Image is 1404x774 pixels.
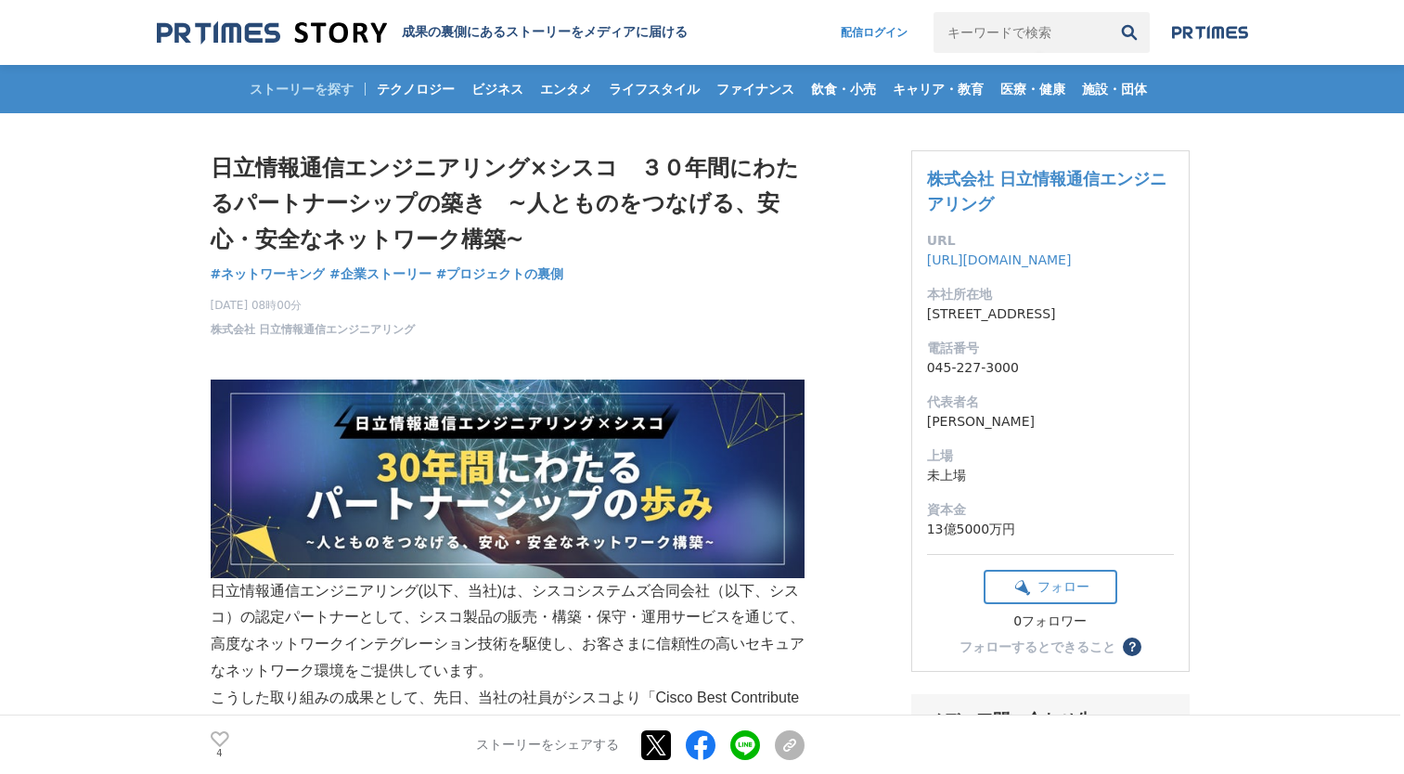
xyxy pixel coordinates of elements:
[436,264,564,284] a: #プロジェクトの裏側
[211,297,415,314] span: [DATE] 08時00分
[709,65,802,113] a: ファイナンス
[822,12,926,53] a: 配信ログイン
[927,304,1174,324] dd: [STREET_ADDRESS]
[1123,638,1141,656] button: ？
[533,65,599,113] a: エンタメ
[984,570,1117,604] button: フォロー
[934,12,1109,53] input: キーワードで検索
[927,412,1174,432] dd: [PERSON_NAME]
[464,65,531,113] a: ビジネス
[369,65,462,113] a: テクノロジー
[464,81,531,97] span: ビジネス
[993,81,1073,97] span: 医療・健康
[927,393,1174,412] dt: 代表者名
[211,264,326,284] a: #ネットワーキング
[993,65,1073,113] a: 医療・健康
[211,150,805,257] h1: 日立情報通信エンジニアリング×シスコ ３０年間にわたるパートナーシップの築き ~人とものをつなげる、安心・安全なネットワーク構築~
[927,285,1174,304] dt: 本社所在地
[329,265,432,282] span: #企業ストーリー
[211,321,415,338] a: 株式会社 日立情報通信エンジニアリング
[927,358,1174,378] dd: 045-227-3000
[476,737,619,754] p: ストーリーをシェアする
[1126,640,1139,653] span: ？
[984,613,1117,630] div: 0フォロワー
[211,380,805,685] p: 日立情報通信エンジニアリング(以下、当社)は、シスコシステムズ合同会社（以下、シスコ）の認定パートナーとして、シスコ製品の販売・構築・保守・運用サービスを通じて、高度なネットワークインテグレーシ...
[601,81,707,97] span: ライフスタイル
[211,685,805,765] p: こうした取り組みの成果として、先日、当社の社員がシスコより「Cisco Best Contributed Partner Engineer Award [DATE](*1)」を受賞しました( )...
[804,81,883,97] span: 飲食・小売
[927,466,1174,485] dd: 未上場
[211,749,229,758] p: 4
[709,81,802,97] span: ファイナンス
[960,640,1115,653] div: フォローするとできること
[211,380,805,578] img: thumbnail_291a6e60-8c83-11f0-9d6d-a329db0dd7a1.png
[533,81,599,97] span: エンタメ
[885,81,991,97] span: キャリア・教育
[157,20,387,45] img: 成果の裏側にあるストーリーをメディアに届ける
[329,264,432,284] a: #企業ストーリー
[927,339,1174,358] dt: 電話番号
[1075,65,1154,113] a: 施設・団体
[1075,81,1154,97] span: 施設・団体
[927,252,1072,267] a: [URL][DOMAIN_NAME]
[601,65,707,113] a: ライフスタイル
[927,169,1166,213] a: 株式会社 日立情報通信エンジニアリング
[927,500,1174,520] dt: 資本金
[369,81,462,97] span: テクノロジー
[885,65,991,113] a: キャリア・教育
[804,65,883,113] a: 飲食・小売
[927,520,1174,539] dd: 13億5000万円
[211,265,326,282] span: #ネットワーキング
[402,24,688,41] h2: 成果の裏側にあるストーリーをメディアに届ける
[1172,25,1248,40] img: prtimes
[927,446,1174,466] dt: 上場
[927,231,1174,251] dt: URL
[157,20,688,45] a: 成果の裏側にあるストーリーをメディアに届ける 成果の裏側にあるストーリーをメディアに届ける
[436,265,564,282] span: #プロジェクトの裏側
[926,709,1175,731] div: メディア問い合わせ先
[1109,12,1150,53] button: 検索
